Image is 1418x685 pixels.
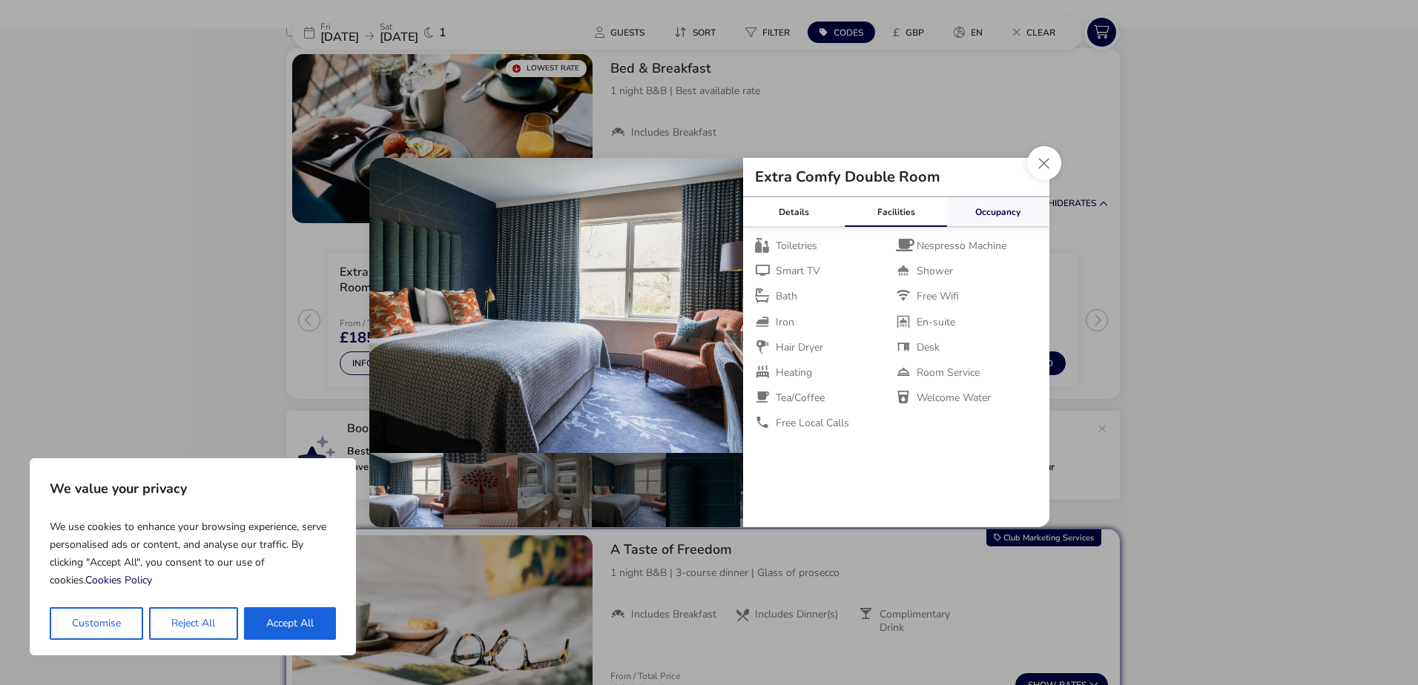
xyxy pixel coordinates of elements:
[917,265,953,278] span: Shower
[50,607,143,640] button: Customise
[917,290,959,303] span: Free Wifi
[369,158,1049,527] div: details
[917,341,940,354] span: Desk
[149,607,237,640] button: Reject All
[776,417,849,430] span: Free Local Calls
[947,197,1049,227] div: Occupancy
[917,366,980,380] span: Room Service
[776,265,820,278] span: Smart TV
[743,170,952,185] h2: Extra Comfy Double Room
[50,474,336,503] p: We value your privacy
[50,512,336,595] p: We use cookies to enhance your browsing experience, serve personalised ads or content, and analys...
[776,290,797,303] span: Bath
[1027,146,1061,180] button: Close dialog
[776,316,794,329] span: Iron
[244,607,336,640] button: Accept All
[85,573,152,587] a: Cookies Policy
[743,197,845,227] div: Details
[845,197,947,227] div: Facilities
[776,391,825,405] span: Tea/Coffee
[776,341,823,354] span: Hair Dryer
[917,391,991,405] span: Welcome Water
[917,239,1006,253] span: Nespresso Machine
[30,458,356,655] div: We value your privacy
[776,366,812,380] span: Heating
[917,316,955,329] span: En-suite
[776,239,817,253] span: Toiletries
[369,158,743,453] img: 2fc8d8194b289e90031513efd3cd5548923c7455a633bcbef55e80dd528340a8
